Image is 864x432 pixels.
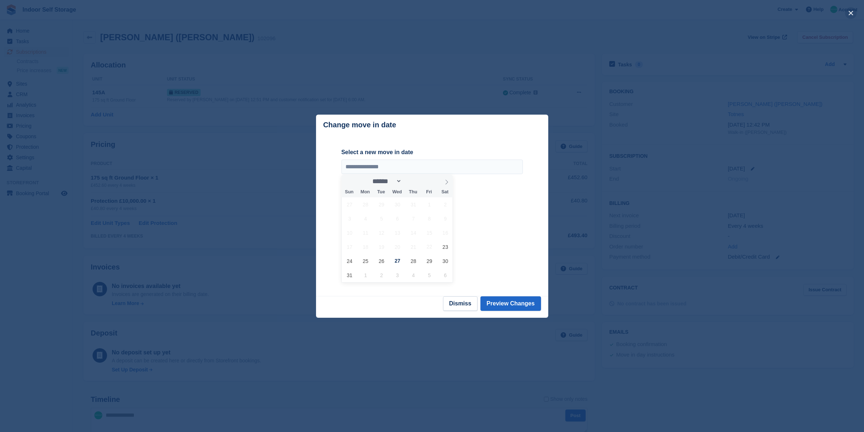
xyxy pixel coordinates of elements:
[343,268,357,282] span: August 31, 2025
[374,240,389,254] span: August 19, 2025
[390,211,405,226] span: August 6, 2025
[374,268,389,282] span: September 2, 2025
[437,190,453,194] span: Sat
[421,190,437,194] span: Fri
[406,197,421,211] span: July 31, 2025
[389,190,405,194] span: Wed
[406,240,421,254] span: August 21, 2025
[438,226,453,240] span: August 16, 2025
[359,197,373,211] span: July 28, 2025
[422,268,437,282] span: September 5, 2025
[438,211,453,226] span: August 9, 2025
[359,240,373,254] span: August 18, 2025
[438,197,453,211] span: August 2, 2025
[374,211,389,226] span: August 5, 2025
[438,268,453,282] span: September 6, 2025
[422,240,437,254] span: August 22, 2025
[359,226,373,240] span: August 11, 2025
[422,197,437,211] span: August 1, 2025
[406,211,421,226] span: August 7, 2025
[373,190,389,194] span: Tue
[374,226,389,240] span: August 12, 2025
[323,121,396,129] p: Change move in date
[422,211,437,226] span: August 8, 2025
[390,268,405,282] span: September 3, 2025
[359,254,373,268] span: August 25, 2025
[343,226,357,240] span: August 10, 2025
[343,211,357,226] span: August 3, 2025
[438,240,453,254] span: August 23, 2025
[390,254,405,268] span: August 27, 2025
[406,268,421,282] span: September 4, 2025
[406,254,421,268] span: August 28, 2025
[390,240,405,254] span: August 20, 2025
[390,226,405,240] span: August 13, 2025
[341,148,523,157] label: Select a new move in date
[359,268,373,282] span: September 1, 2025
[402,177,425,185] input: Year
[422,254,437,268] span: August 29, 2025
[343,254,357,268] span: August 24, 2025
[405,190,421,194] span: Thu
[359,211,373,226] span: August 4, 2025
[374,197,389,211] span: July 29, 2025
[357,190,373,194] span: Mon
[341,190,357,194] span: Sun
[480,296,541,311] button: Preview Changes
[374,254,389,268] span: August 26, 2025
[390,197,405,211] span: July 30, 2025
[406,226,421,240] span: August 14, 2025
[845,7,857,19] button: close
[370,177,402,185] select: Month
[438,254,453,268] span: August 30, 2025
[422,226,437,240] span: August 15, 2025
[343,240,357,254] span: August 17, 2025
[443,296,478,311] button: Dismiss
[343,197,357,211] span: July 27, 2025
